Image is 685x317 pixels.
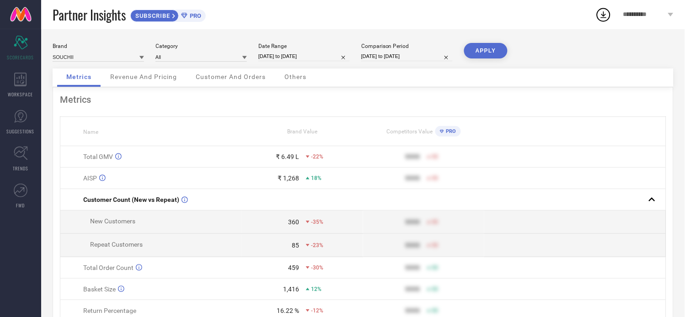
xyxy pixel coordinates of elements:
[361,43,453,49] div: Comparison Period
[7,128,35,135] span: SUGGESTIONS
[406,242,420,249] div: 9999
[288,264,299,271] div: 459
[387,128,433,135] span: Competitors Value
[110,73,177,80] span: Revenue And Pricing
[53,43,144,49] div: Brand
[444,128,456,134] span: PRO
[311,219,323,225] span: -35%
[90,241,143,248] span: Repeat Customers
[432,286,439,292] span: 50
[292,242,299,249] div: 85
[66,73,91,80] span: Metrics
[288,218,299,226] div: 360
[283,285,299,293] div: 1,416
[16,202,25,209] span: FWD
[595,6,612,23] div: Open download list
[406,307,420,314] div: 9999
[83,264,134,271] span: Total Order Count
[7,54,34,61] span: SCORECARDS
[432,307,439,314] span: 50
[130,7,206,22] a: SUBSCRIBEPRO
[288,128,318,135] span: Brand Value
[311,242,323,248] span: -23%
[90,217,135,225] span: New Customers
[311,286,321,292] span: 12%
[311,153,323,160] span: -22%
[13,165,28,172] span: TRENDS
[155,43,247,49] div: Category
[8,91,33,98] span: WORKSPACE
[406,264,420,271] div: 9999
[432,242,439,248] span: 50
[432,175,439,181] span: 50
[83,307,136,314] span: Return Percentage
[83,196,179,203] span: Customer Count (New vs Repeat)
[60,94,666,105] div: Metrics
[406,174,420,182] div: 9999
[361,52,453,61] input: Select comparison period
[53,5,126,24] span: Partner Insights
[258,52,350,61] input: Select date range
[406,153,420,160] div: 9999
[432,153,439,160] span: 50
[83,285,116,293] span: Basket Size
[464,43,508,58] button: APPLY
[284,73,306,80] span: Others
[187,12,201,19] span: PRO
[311,175,321,181] span: 18%
[432,219,439,225] span: 50
[278,174,299,182] div: ₹ 1,268
[196,73,266,80] span: Customer And Orders
[406,285,420,293] div: 9999
[258,43,350,49] div: Date Range
[277,307,299,314] div: 16.22 %
[83,153,113,160] span: Total GMV
[276,153,299,160] div: ₹ 6.49 L
[406,218,420,226] div: 9999
[131,12,172,19] span: SUBSCRIBE
[432,264,439,271] span: 50
[83,129,98,135] span: Name
[311,264,323,271] span: -30%
[311,307,323,314] span: -12%
[83,174,97,182] span: AISP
